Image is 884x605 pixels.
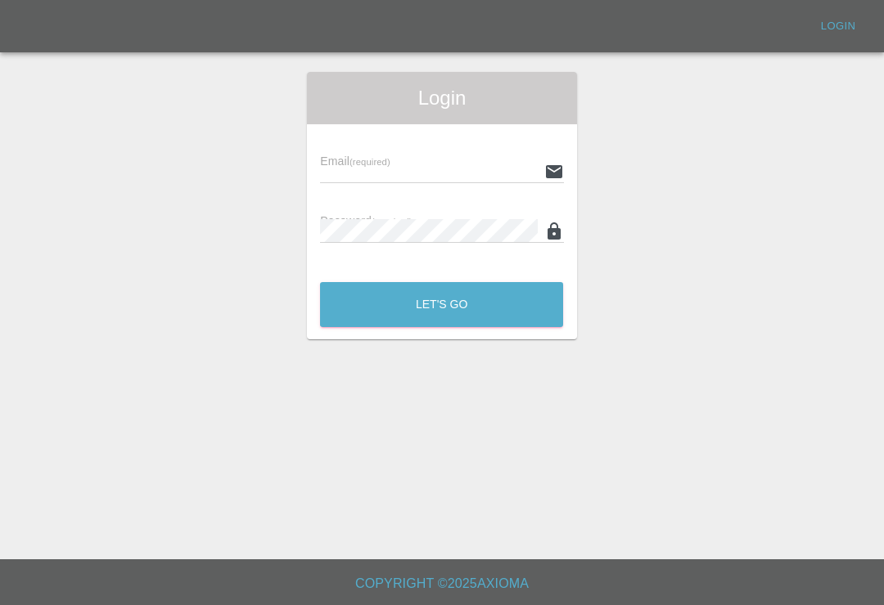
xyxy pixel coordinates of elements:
[812,14,864,39] a: Login
[320,214,412,227] span: Password
[320,282,563,327] button: Let's Go
[13,572,871,595] h6: Copyright © 2025 Axioma
[320,155,390,168] span: Email
[350,157,390,167] small: (required)
[372,217,413,226] small: (required)
[320,85,563,111] span: Login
